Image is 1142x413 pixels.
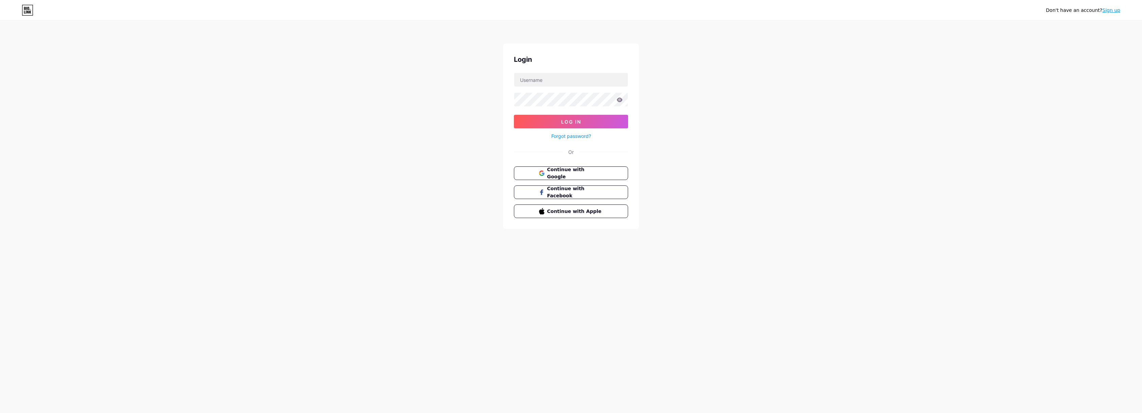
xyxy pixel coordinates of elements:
input: Username [514,73,628,87]
div: Don't have an account? [1046,7,1120,14]
button: Continue with Google [514,166,628,180]
a: Sign up [1102,7,1120,13]
div: Login [514,54,628,65]
span: Continue with Google [547,166,603,180]
span: Continue with Facebook [547,185,603,199]
span: Log In [561,119,581,125]
div: Or [568,148,574,156]
a: Forgot password? [551,132,591,140]
button: Log In [514,115,628,128]
button: Continue with Apple [514,204,628,218]
span: Continue with Apple [547,208,603,215]
button: Continue with Facebook [514,185,628,199]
